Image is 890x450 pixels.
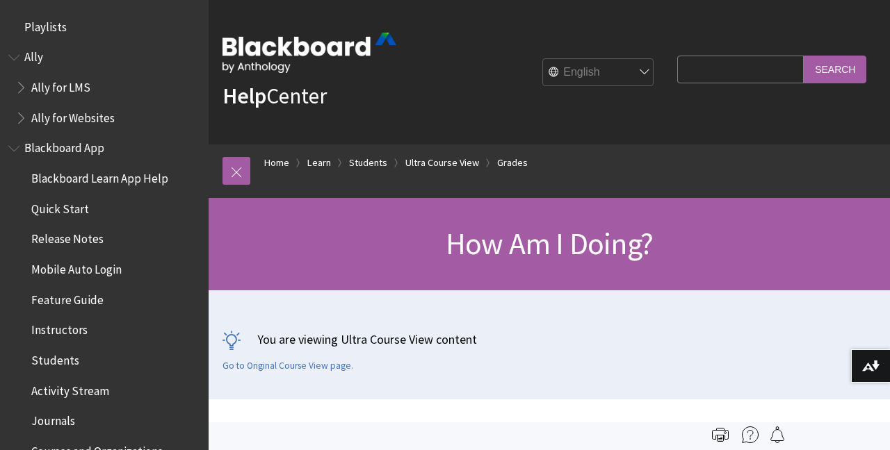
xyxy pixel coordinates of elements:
span: Ally for Websites [31,106,115,125]
select: Site Language Selector [543,59,654,87]
span: Ally for LMS [31,76,90,94]
a: Learn [307,154,331,172]
span: Blackboard Learn App Help [31,167,168,185]
nav: Book outline for Anthology Ally Help [8,46,200,130]
nav: Book outline for Playlists [8,15,200,39]
span: Blackboard App [24,137,104,156]
span: Journals [31,410,75,428]
a: HelpCenter [222,82,327,110]
span: Students [31,349,79,367]
input: Search [804,56,866,83]
a: Grades [497,154,528,172]
img: Blackboard by Anthology [222,33,396,73]
img: Follow this page [769,426,786,443]
a: Go to Original Course View page. [222,360,353,372]
img: Print [712,426,729,443]
span: Instructors [31,319,88,337]
a: Ultra Course View [405,154,479,172]
span: Feature Guide [31,288,104,307]
span: Quick Start [31,197,89,216]
strong: Help [222,82,266,110]
img: More help [742,426,759,443]
span: Activity Stream [31,379,109,398]
p: You are viewing Ultra Course View content [222,331,876,348]
span: Ally [24,46,43,65]
span: Release Notes [31,228,104,247]
span: Playlists [24,15,67,34]
span: How Am I Doing? [446,224,653,262]
a: Students [349,154,387,172]
a: Home [264,154,289,172]
span: Mobile Auto Login [31,258,122,276]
